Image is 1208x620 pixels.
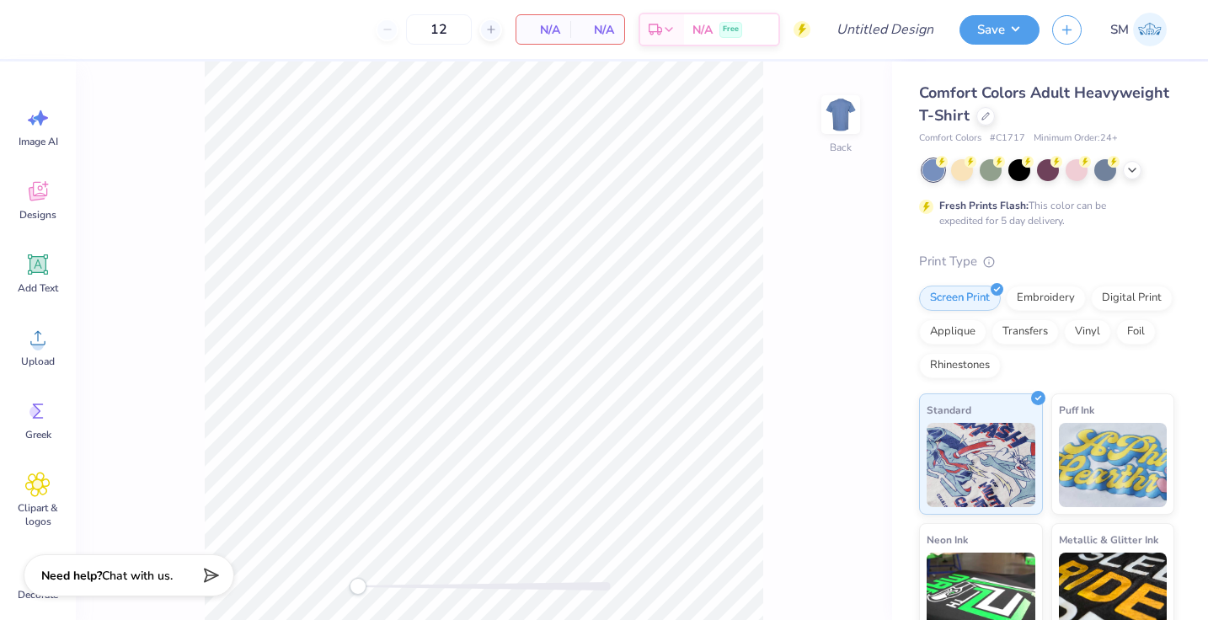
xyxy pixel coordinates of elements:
[939,198,1147,228] div: This color can be expedited for 5 day delivery.
[919,319,986,345] div: Applique
[927,423,1035,507] img: Standard
[927,531,968,548] span: Neon Ink
[350,578,366,595] div: Accessibility label
[580,21,614,39] span: N/A
[1110,20,1129,40] span: SM
[1059,423,1168,507] img: Puff Ink
[19,135,58,148] span: Image AI
[919,131,981,146] span: Comfort Colors
[1059,401,1094,419] span: Puff Ink
[927,401,971,419] span: Standard
[1064,319,1111,345] div: Vinyl
[10,501,66,528] span: Clipart & logos
[830,140,852,155] div: Back
[919,353,1001,378] div: Rhinestones
[1006,286,1086,311] div: Embroidery
[21,355,55,368] span: Upload
[692,21,713,39] span: N/A
[406,14,472,45] input: – –
[18,281,58,295] span: Add Text
[939,199,1029,212] strong: Fresh Prints Flash:
[992,319,1059,345] div: Transfers
[919,83,1169,126] span: Comfort Colors Adult Heavyweight T-Shirt
[723,24,739,35] span: Free
[959,15,1040,45] button: Save
[1116,319,1156,345] div: Foil
[1034,131,1118,146] span: Minimum Order: 24 +
[1103,13,1174,46] a: SM
[990,131,1025,146] span: # C1717
[526,21,560,39] span: N/A
[824,98,858,131] img: Back
[1059,531,1158,548] span: Metallic & Glitter Ink
[1133,13,1167,46] img: Savannah Martin
[18,588,58,601] span: Decorate
[1091,286,1173,311] div: Digital Print
[823,13,947,46] input: Untitled Design
[41,568,102,584] strong: Need help?
[102,568,173,584] span: Chat with us.
[19,208,56,222] span: Designs
[919,286,1001,311] div: Screen Print
[919,252,1174,271] div: Print Type
[25,428,51,441] span: Greek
